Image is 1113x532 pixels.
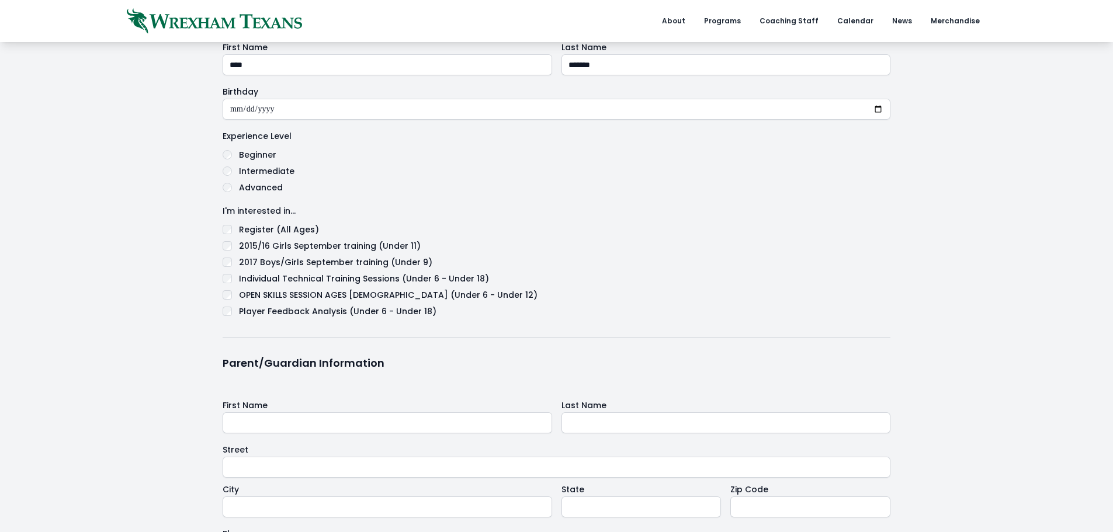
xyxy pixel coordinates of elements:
[223,356,384,370] legend: Parent/Guardian Information
[239,288,538,302] label: OPEN SKILLS SESSION AGES [DEMOGRAPHIC_DATA] (Under 6 - Under 12)
[239,239,421,253] label: 2015/16 Girls September training (Under 11)
[239,148,276,162] label: Beginner
[223,398,552,412] label: First Name
[239,222,319,237] label: Register (All Ages)
[730,482,890,496] label: Zip Code
[239,164,294,178] label: Intermediate
[223,85,890,99] label: Birthday
[223,129,890,143] p: Experience Level
[223,204,890,218] p: I'm interested in...
[561,482,722,496] label: State
[223,40,552,54] label: First Name
[223,443,890,457] label: Street
[239,304,436,318] label: Player Feedback Analysis (Under 6 - Under 18)
[239,255,432,269] label: 2017 Boys/Girls September training (Under 9)
[561,40,891,54] label: Last Name
[223,482,552,496] label: City
[239,272,489,286] label: Individual Technical Training Sessions (Under 6 - Under 18)
[239,180,283,194] label: Advanced
[561,398,891,412] label: Last Name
